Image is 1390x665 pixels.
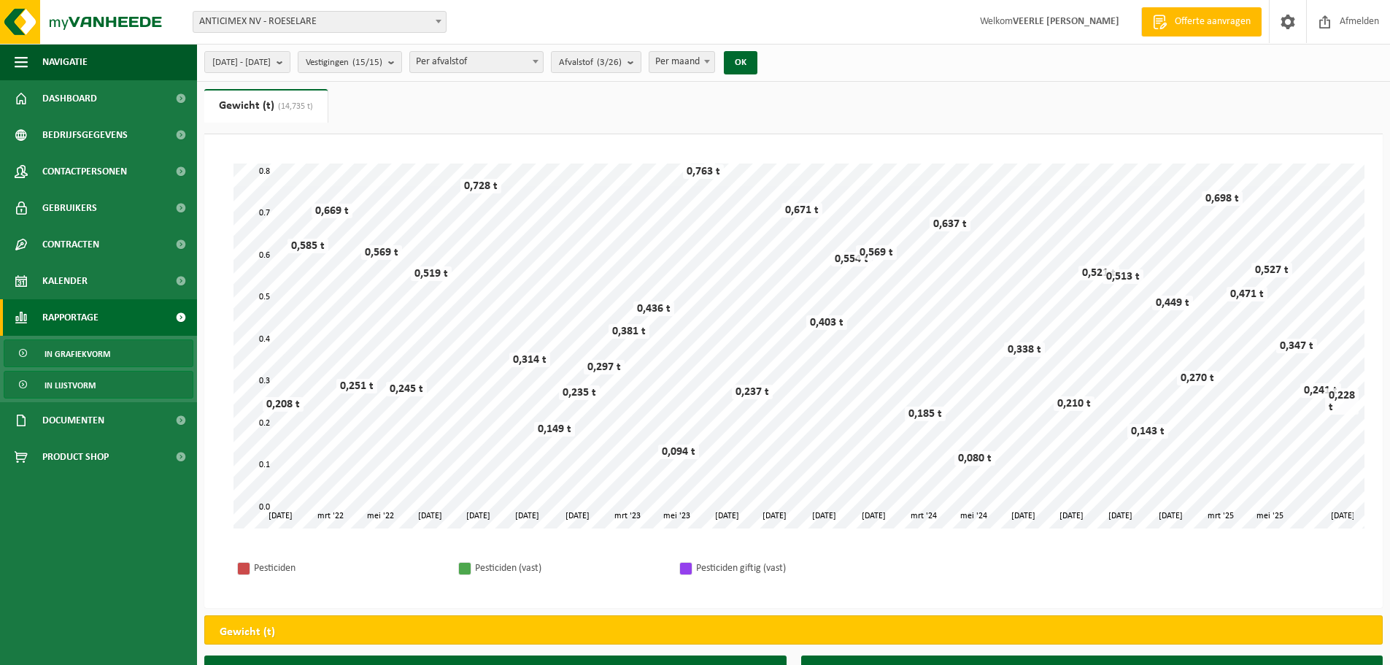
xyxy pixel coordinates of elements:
div: 0,241 t [1300,383,1341,398]
div: 0,080 t [954,451,995,466]
span: [DATE] - [DATE] [212,52,271,74]
div: 0,235 t [559,385,600,400]
div: 0,251 t [336,379,377,393]
a: In lijstvorm [4,371,193,399]
div: 0,554 t [831,252,872,266]
div: 0,728 t [460,179,501,193]
div: 0,381 t [609,324,649,339]
span: Contactpersonen [42,153,127,190]
div: 0,403 t [806,315,847,330]
div: 0,149 t [534,422,575,437]
div: 0,449 t [1152,296,1193,310]
div: 0,338 t [1004,342,1045,357]
div: 0,347 t [1276,339,1317,353]
div: 0,637 t [930,217,970,231]
a: In grafiekvorm [4,339,193,367]
div: 0,527 t [1251,263,1292,277]
div: 0,237 t [732,385,773,399]
span: Per afvalstof [410,52,543,72]
span: Product Shop [42,439,109,475]
button: OK [724,51,757,74]
button: Vestigingen(15/15) [298,51,402,73]
button: [DATE] - [DATE] [204,51,290,73]
span: Vestigingen [306,52,382,74]
span: Contracten [42,226,99,263]
span: Navigatie [42,44,88,80]
div: 0,185 t [905,407,946,421]
span: Rapportage [42,299,99,336]
div: Pesticiden (vast) [475,559,665,577]
span: Bedrijfsgegevens [42,117,128,153]
count: (3/26) [597,58,622,67]
button: Afvalstof(3/26) [551,51,641,73]
a: Gewicht (t) [204,89,328,123]
div: 0,436 t [633,301,674,316]
div: 0,270 t [1177,371,1218,385]
div: 0,763 t [683,164,724,179]
span: Documenten [42,402,104,439]
div: Pesticiden [254,559,444,577]
div: 0,519 t [411,266,452,281]
div: 0,521 t [1078,266,1119,280]
count: (15/15) [352,58,382,67]
h2: Gewicht (t) [205,616,290,648]
div: 0,297 t [584,360,625,374]
strong: VEERLE [PERSON_NAME] [1013,16,1119,27]
div: 0,698 t [1202,191,1243,206]
a: Offerte aanvragen [1141,7,1262,36]
span: Kalender [42,263,88,299]
div: 0,669 t [312,204,352,218]
div: 0,210 t [1054,396,1094,411]
span: In lijstvorm [45,372,96,399]
span: Dashboard [42,80,97,117]
div: 0,094 t [658,445,699,459]
div: 0,569 t [856,245,897,260]
div: 0,671 t [781,203,822,218]
span: Per afvalstof [409,51,544,73]
span: Offerte aanvragen [1171,15,1254,29]
span: ANTICIMEX NV - ROESELARE [193,12,446,32]
div: 0,314 t [509,353,550,367]
span: ANTICIMEX NV - ROESELARE [193,11,447,33]
div: Pesticiden giftig (vast) [696,559,886,577]
span: (14,735 t) [274,102,313,111]
span: Per maand [649,52,714,72]
div: 0,228 t [1325,388,1359,415]
div: 0,471 t [1227,287,1267,301]
div: 0,208 t [263,397,304,412]
div: 0,143 t [1127,424,1168,439]
span: Per maand [649,51,715,73]
span: Gebruikers [42,190,97,226]
div: 0,569 t [361,245,402,260]
div: 0,585 t [287,239,328,253]
div: 0,245 t [386,382,427,396]
span: In grafiekvorm [45,340,110,368]
span: Afvalstof [559,52,622,74]
div: 0,513 t [1103,269,1143,284]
